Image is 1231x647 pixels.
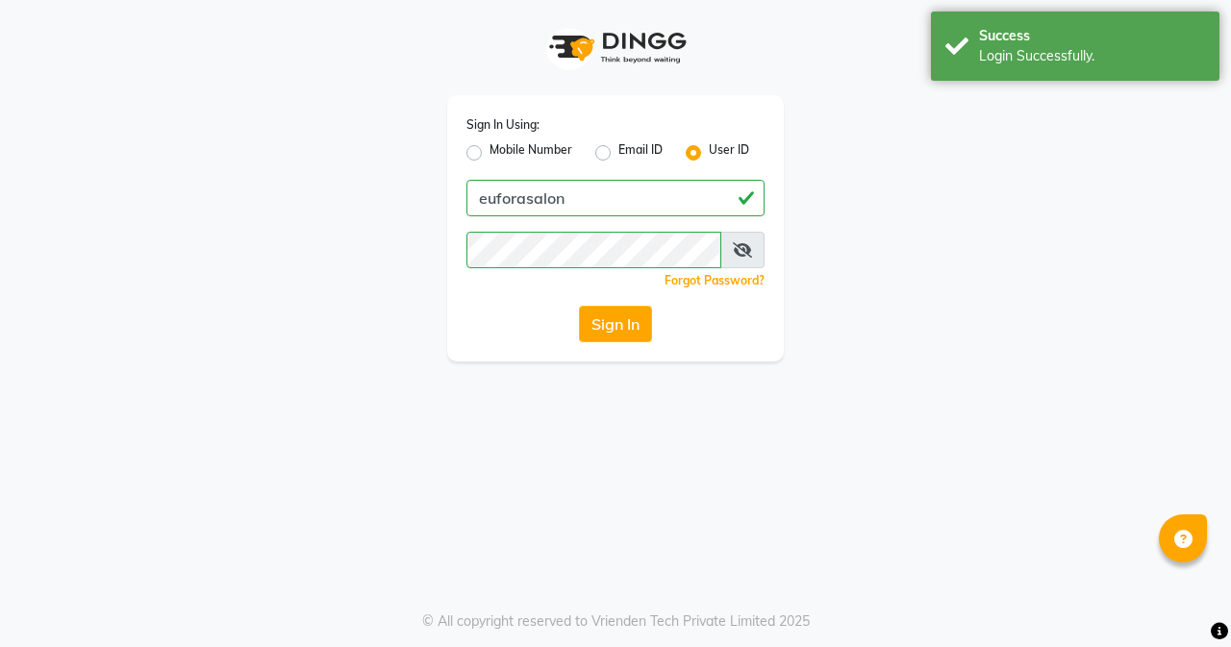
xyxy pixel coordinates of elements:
label: Email ID [618,141,663,164]
input: Username [466,232,721,268]
div: Success [979,26,1205,46]
label: User ID [709,141,749,164]
label: Sign In Using: [466,116,540,134]
a: Forgot Password? [665,273,765,287]
input: Username [466,180,765,216]
img: logo1.svg [539,19,692,76]
button: Sign In [579,306,652,342]
div: Login Successfully. [979,46,1205,66]
label: Mobile Number [490,141,572,164]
